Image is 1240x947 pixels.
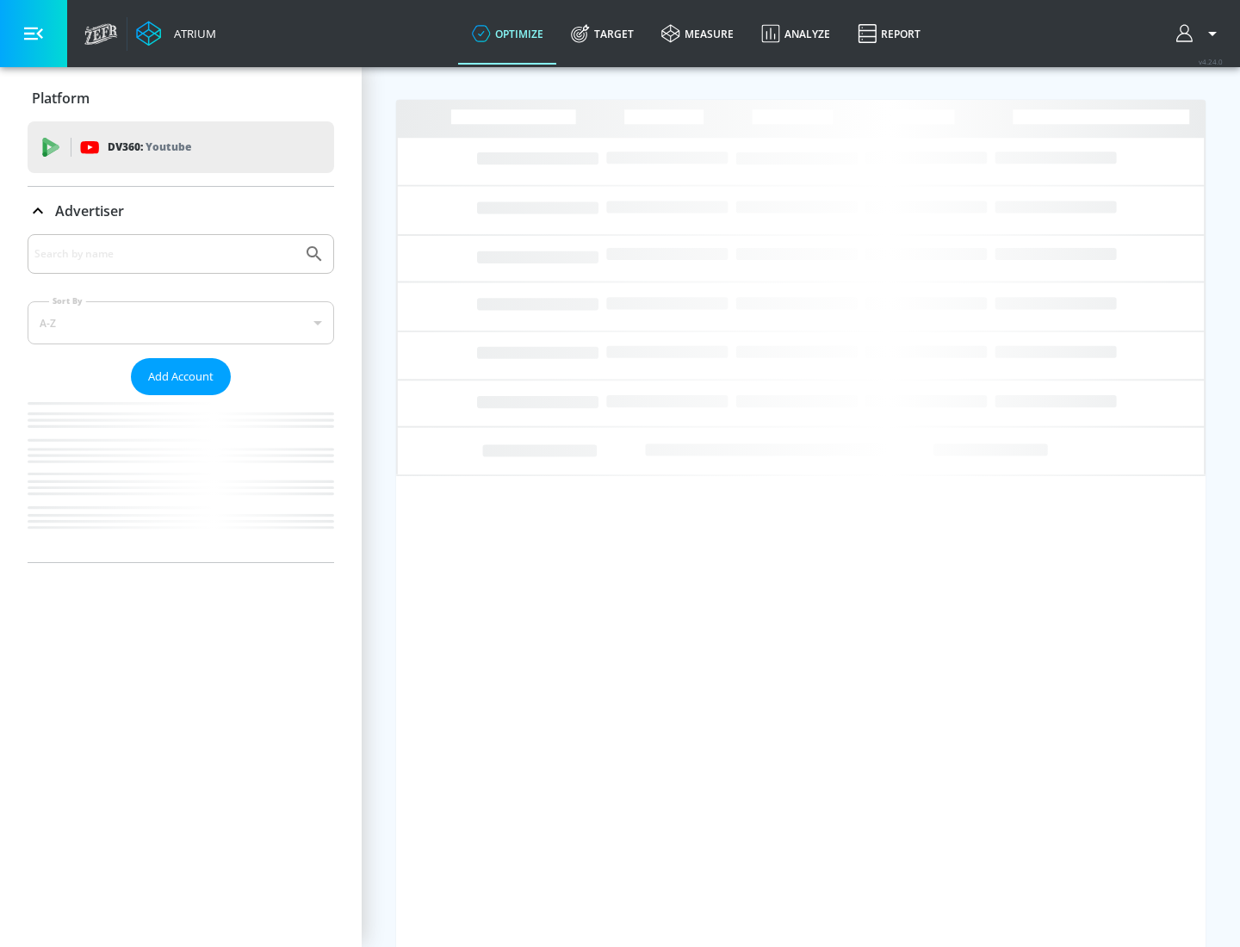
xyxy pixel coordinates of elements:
[557,3,648,65] a: Target
[28,74,334,122] div: Platform
[28,234,334,562] div: Advertiser
[28,121,334,173] div: DV360: Youtube
[28,301,334,344] div: A-Z
[458,3,557,65] a: optimize
[49,295,86,306] label: Sort By
[844,3,934,65] a: Report
[1199,57,1223,66] span: v 4.24.0
[55,201,124,220] p: Advertiser
[34,243,295,265] input: Search by name
[136,21,216,46] a: Atrium
[648,3,747,65] a: measure
[131,358,231,395] button: Add Account
[747,3,844,65] a: Analyze
[28,187,334,235] div: Advertiser
[146,138,191,156] p: Youtube
[148,367,214,387] span: Add Account
[108,138,191,157] p: DV360:
[28,395,334,562] nav: list of Advertiser
[32,89,90,108] p: Platform
[167,26,216,41] div: Atrium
